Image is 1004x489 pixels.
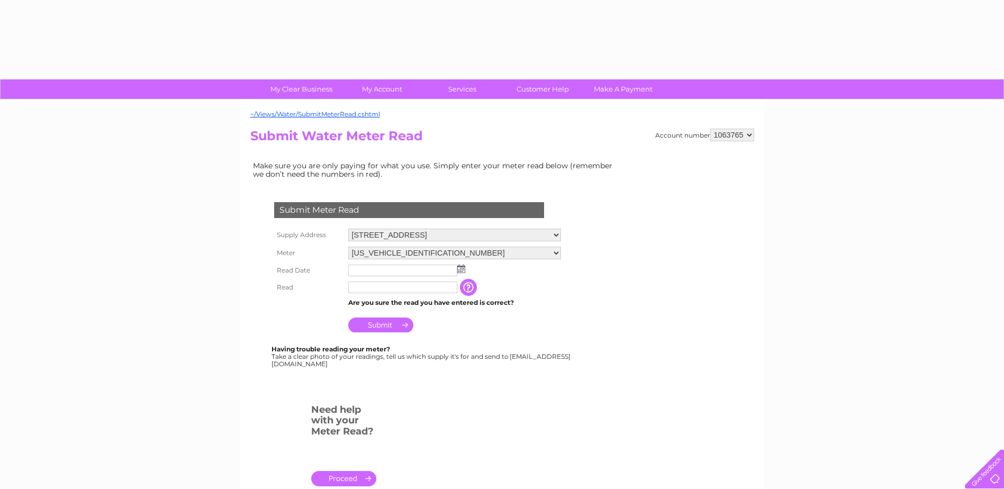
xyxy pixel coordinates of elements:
td: Are you sure the read you have entered is correct? [346,296,564,310]
h3: Need help with your Meter Read? [311,402,376,442]
th: Meter [272,244,346,262]
div: Submit Meter Read [274,202,544,218]
th: Supply Address [272,226,346,244]
input: Information [460,279,479,296]
div: Take a clear photo of your readings, tell us which supply it's for and send to [EMAIL_ADDRESS][DO... [272,346,572,367]
a: My Account [338,79,426,99]
a: My Clear Business [258,79,345,99]
input: Submit [348,318,413,332]
a: . [311,471,376,486]
div: Account number [655,129,754,141]
a: Make A Payment [580,79,667,99]
th: Read [272,279,346,296]
td: Make sure you are only paying for what you use. Simply enter your meter read below (remember we d... [250,159,621,181]
b: Having trouble reading your meter? [272,345,390,353]
a: ~/Views/Water/SubmitMeterRead.cshtml [250,110,380,118]
h2: Submit Water Meter Read [250,129,754,149]
img: ... [457,265,465,273]
th: Read Date [272,262,346,279]
a: Services [419,79,506,99]
a: Customer Help [499,79,586,99]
